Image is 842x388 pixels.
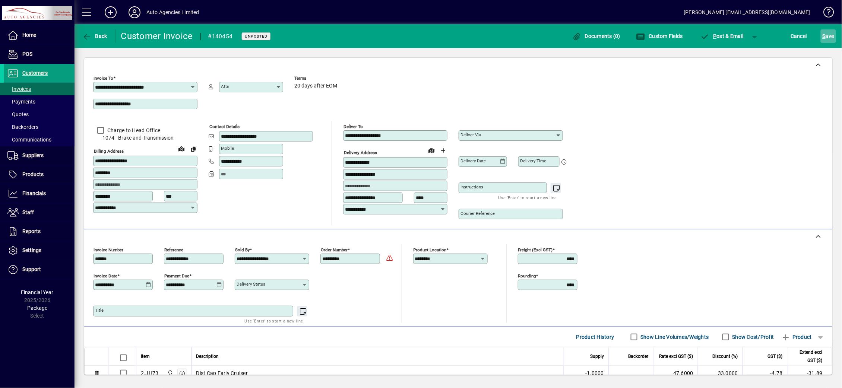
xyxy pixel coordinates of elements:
[700,33,744,39] span: ost & Email
[639,333,709,341] label: Show Line Volumes/Weights
[789,29,809,43] button: Cancel
[4,121,75,133] a: Backorders
[245,34,268,39] span: Unposted
[787,366,832,381] td: -31.89
[4,165,75,184] a: Products
[22,209,34,215] span: Staff
[823,33,826,39] span: S
[94,247,123,252] mat-label: Invoice number
[698,366,743,381] td: 33.0000
[221,84,229,89] mat-label: Attn
[4,95,75,108] a: Payments
[4,203,75,222] a: Staff
[818,1,833,26] a: Knowledge Base
[460,158,486,163] mat-label: Delivery date
[294,76,339,81] span: Terms
[585,369,604,377] span: -1.0000
[7,99,35,105] span: Payments
[121,30,193,42] div: Customer Invoice
[22,70,48,76] span: Customers
[95,308,104,313] mat-label: Title
[164,273,189,279] mat-label: Payment due
[196,369,248,377] span: Dist Cap Early Cruiser
[4,222,75,241] a: Reports
[80,29,109,43] button: Back
[570,29,623,43] button: Documents (0)
[75,29,115,43] app-page-header-button: Back
[518,247,553,252] mat-label: Freight (excl GST)
[437,144,449,156] button: Choose address
[7,124,38,130] span: Backorders
[713,33,717,39] span: P
[99,6,123,19] button: Add
[208,31,233,42] div: #140454
[4,260,75,279] a: Support
[768,352,783,360] span: GST ($)
[684,6,810,18] div: [PERSON_NAME] [EMAIL_ADDRESS][DOMAIN_NAME]
[22,51,32,57] span: POS
[743,366,787,381] td: -4.78
[22,32,36,38] span: Home
[165,369,174,377] span: Rangiora
[4,184,75,203] a: Financials
[731,333,774,341] label: Show Cost/Profit
[7,111,29,117] span: Quotes
[294,83,337,89] span: 20 days after EOM
[520,158,546,163] mat-label: Delivery time
[93,134,197,142] span: 1074 - Brake and Transmission
[94,76,113,81] mat-label: Invoice To
[414,247,447,252] mat-label: Product location
[22,247,41,253] span: Settings
[573,330,617,344] button: Product History
[237,282,265,287] mat-label: Delivery status
[141,369,159,377] div: 2.JH73
[498,193,557,202] mat-hint: Use 'Enter' to start a new line
[146,6,199,18] div: Auto Agencies Limited
[22,228,41,234] span: Reports
[636,33,683,39] span: Custom Fields
[221,146,234,151] mat-label: Mobile
[572,33,621,39] span: Documents (0)
[7,86,31,92] span: Invoices
[791,30,807,42] span: Cancel
[590,352,604,360] span: Supply
[713,352,738,360] span: Discount (%)
[22,190,46,196] span: Financials
[235,247,250,252] mat-label: Sold by
[659,352,693,360] span: Rate excl GST ($)
[106,127,160,134] label: Charge to Head Office
[634,29,685,43] button: Custom Fields
[425,144,437,156] a: View on map
[94,273,117,279] mat-label: Invoice date
[782,331,812,343] span: Product
[22,152,44,158] span: Suppliers
[4,241,75,260] a: Settings
[82,33,107,39] span: Back
[344,124,363,129] mat-label: Deliver To
[22,171,44,177] span: Products
[187,143,199,155] button: Copy to Delivery address
[576,331,614,343] span: Product History
[4,83,75,95] a: Invoices
[792,348,823,365] span: Extend excl GST ($)
[141,352,150,360] span: Item
[164,247,183,252] mat-label: Reference
[823,30,834,42] span: ave
[22,266,41,272] span: Support
[518,273,536,279] mat-label: Rounding
[658,369,693,377] div: 47.6000
[7,137,51,143] span: Communications
[4,45,75,64] a: POS
[321,247,348,252] mat-label: Order number
[697,29,747,43] button: Post & Email
[4,26,75,45] a: Home
[460,132,481,137] mat-label: Deliver via
[821,29,836,43] button: Save
[175,143,187,155] a: View on map
[245,317,303,325] mat-hint: Use 'Enter' to start a new line
[778,330,816,344] button: Product
[460,211,495,216] mat-label: Courier Reference
[4,146,75,165] a: Suppliers
[4,108,75,121] a: Quotes
[629,352,649,360] span: Backorder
